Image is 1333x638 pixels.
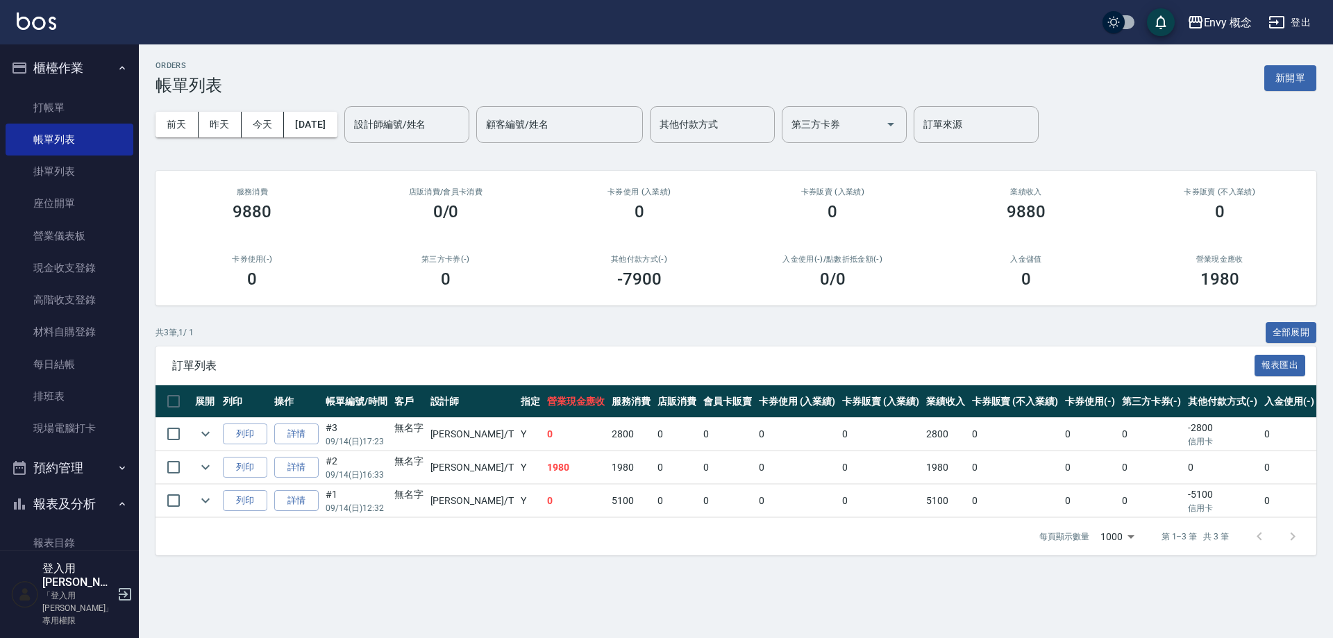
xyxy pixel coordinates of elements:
p: 共 3 筆, 1 / 1 [156,326,194,339]
h2: 入金使用(-) /點數折抵金額(-) [753,255,913,264]
a: 排班表 [6,380,133,412]
td: Y [517,451,544,484]
button: 報表匯出 [1255,355,1306,376]
button: 新開單 [1264,65,1316,91]
button: 列印 [223,457,267,478]
td: Y [517,418,544,451]
button: 全部展開 [1266,322,1317,344]
h3: 0/0 [433,202,459,221]
th: 服務消費 [608,385,654,418]
img: Person [11,580,39,608]
img: Logo [17,12,56,30]
p: 09/14 (日) 16:33 [326,469,387,481]
button: 列印 [223,490,267,512]
th: 卡券販賣 (不入業績) [969,385,1062,418]
td: 0 [755,485,839,517]
td: [PERSON_NAME] /T [427,451,517,484]
button: 昨天 [199,112,242,137]
a: 座位開單 [6,187,133,219]
button: Open [880,113,902,135]
td: [PERSON_NAME] /T [427,418,517,451]
th: 指定 [517,385,544,418]
p: 信用卡 [1188,502,1257,514]
th: 展開 [192,385,219,418]
td: 1980 [923,451,969,484]
h2: 卡券販賣 (不入業績) [1139,187,1300,196]
td: 5100 [608,485,654,517]
button: 前天 [156,112,199,137]
div: 無名字 [394,487,424,502]
th: 會員卡販賣 [700,385,755,418]
th: 業績收入 [923,385,969,418]
a: 新開單 [1264,71,1316,84]
a: 現金收支登錄 [6,252,133,284]
th: 入金使用(-) [1261,385,1318,418]
h2: 第三方卡券(-) [366,255,526,264]
td: #2 [322,451,391,484]
button: expand row [195,423,216,444]
h2: 店販消費 /會員卡消費 [366,187,526,196]
td: 0 [1118,451,1185,484]
button: 登出 [1263,10,1316,35]
td: 0 [1261,485,1318,517]
button: 報表及分析 [6,486,133,522]
h2: 卡券使用 (入業績) [559,187,719,196]
a: 報表匯出 [1255,358,1306,371]
h3: 9880 [1007,202,1046,221]
td: Y [517,485,544,517]
th: 帳單編號/時間 [322,385,391,418]
td: 0 [1261,418,1318,451]
p: 09/14 (日) 12:32 [326,502,387,514]
td: 0 [1118,418,1185,451]
td: 0 [969,451,1062,484]
th: 客戶 [391,385,427,418]
th: 第三方卡券(-) [1118,385,1185,418]
td: 0 [969,418,1062,451]
a: 現場電腦打卡 [6,412,133,444]
a: 詳情 [274,423,319,445]
p: 「登入用[PERSON_NAME]」專用權限 [42,589,113,627]
h2: 入金儲值 [946,255,1107,264]
button: 列印 [223,423,267,445]
td: 0 [700,418,755,451]
a: 報表目錄 [6,527,133,559]
td: 0 [839,451,923,484]
td: 2800 [608,418,654,451]
h3: 0 [1021,269,1031,289]
div: 1000 [1095,518,1139,555]
td: 0 [654,418,700,451]
td: 0 [544,418,609,451]
a: 詳情 [274,490,319,512]
a: 每日結帳 [6,349,133,380]
h3: -7900 [617,269,662,289]
h3: 0 [441,269,451,289]
a: 掛單列表 [6,156,133,187]
a: 詳情 [274,457,319,478]
td: -5100 [1184,485,1261,517]
button: Envy 概念 [1182,8,1258,37]
td: 0 [1062,485,1118,517]
th: 卡券販賣 (入業績) [839,385,923,418]
p: 信用卡 [1188,435,1257,448]
h3: 帳單列表 [156,76,222,95]
a: 高階收支登錄 [6,284,133,316]
td: 0 [544,485,609,517]
h3: 9880 [233,202,271,221]
td: #1 [322,485,391,517]
h3: 0 [635,202,644,221]
a: 材料自購登錄 [6,316,133,348]
td: 0 [700,451,755,484]
p: 第 1–3 筆 共 3 筆 [1162,530,1229,543]
h2: 卡券使用(-) [172,255,333,264]
button: 今天 [242,112,285,137]
div: Envy 概念 [1204,14,1252,31]
a: 營業儀表板 [6,220,133,252]
th: 其他付款方式(-) [1184,385,1261,418]
h3: 1980 [1200,269,1239,289]
button: save [1147,8,1175,36]
td: 2800 [923,418,969,451]
td: 0 [1261,451,1318,484]
td: 0 [969,485,1062,517]
th: 卡券使用(-) [1062,385,1118,418]
td: 0 [839,418,923,451]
